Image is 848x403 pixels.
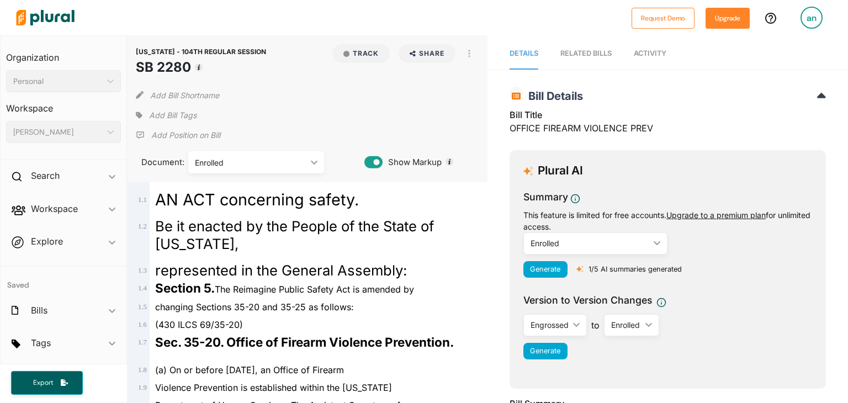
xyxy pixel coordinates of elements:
span: 1 . 6 [138,321,147,328]
button: Generate [523,261,568,278]
span: to [587,319,604,332]
h3: Plural AI [538,164,583,178]
span: Violence Prevention is established within the [US_STATE] [155,382,392,393]
h4: Saved [1,266,126,293]
a: Activity [634,38,666,70]
div: Add tags [136,107,197,124]
a: Details [510,38,538,70]
span: Be it enacted by the People of the State of [US_STATE], [155,218,434,252]
span: 1 . 9 [138,384,147,391]
strong: Sec. 35-20. Office of Firearm Violence Prevention. [155,335,454,349]
strong: Section 5. [155,280,215,295]
h3: Summary [523,190,568,204]
button: Upgrade [706,8,750,29]
button: Track [332,44,390,63]
h2: Search [31,169,60,182]
h2: Bills [31,304,47,316]
a: RELATED BILLS [560,38,612,70]
a: Upgrade to a premium plan [666,210,766,220]
button: Share [399,44,455,63]
div: Enrolled [195,157,306,168]
h3: Workspace [6,92,121,116]
h3: Bill Title [510,108,826,121]
h3: Organization [6,41,121,66]
button: Request Demo [632,8,695,29]
div: Tooltip anchor [194,62,204,72]
span: 1 . 3 [138,267,147,274]
div: [PERSON_NAME] [13,126,103,138]
span: The Reimagine Public Safety Act is amended by [155,284,414,295]
div: Enrolled [531,237,650,249]
h2: Workspace [31,203,78,215]
div: Personal [13,76,103,87]
a: an [792,2,831,33]
span: represented in the General Assembly: [155,262,407,279]
div: Engrossed [531,319,569,331]
div: Add Position Statement [136,127,220,144]
div: RELATED BILLS [560,48,612,59]
span: Generate [530,265,560,273]
span: Add Bill Tags [149,110,197,121]
span: AN ACT concerning safety. [155,190,359,209]
span: 1 . 8 [138,366,147,374]
p: Add Position on Bill [151,130,220,141]
div: Enrolled [611,319,641,331]
a: Request Demo [632,12,695,24]
span: [US_STATE] - 104TH REGULAR SESSION [136,47,266,56]
button: Export [11,371,83,395]
span: 1 . 2 [138,222,147,230]
button: Add Bill Shortname [150,86,219,104]
div: OFFICE FIREARM VIOLENCE PREV [510,108,826,141]
span: Generate [530,347,560,355]
span: (a) On or before [DATE], an Office of Firearm [155,364,344,375]
span: 1 . 5 [138,303,147,311]
button: Share [394,44,460,63]
span: Bill Details [523,89,583,103]
span: Activity [634,49,666,57]
span: Export [25,378,61,388]
div: an [801,7,823,29]
span: 1 . 1 [138,196,147,204]
span: 1 . 4 [138,284,147,292]
button: Generate [523,343,568,359]
span: Details [510,49,538,57]
h1: SB 2280 [136,57,266,77]
span: Document: [136,156,174,168]
div: This feature is limited for free accounts. for unlimited access. [523,209,812,232]
span: (430 ILCS 69/35-20) [155,319,243,330]
span: changing Sections 35-20 and 35-25 as follows: [155,301,354,312]
a: Upgrade [706,12,750,24]
span: 1 . 7 [138,338,147,346]
p: 1/5 AI summaries generated [589,264,682,274]
span: Show Markup [383,156,442,168]
span: Version to Version Changes [523,293,652,307]
div: Tooltip anchor [444,157,454,167]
